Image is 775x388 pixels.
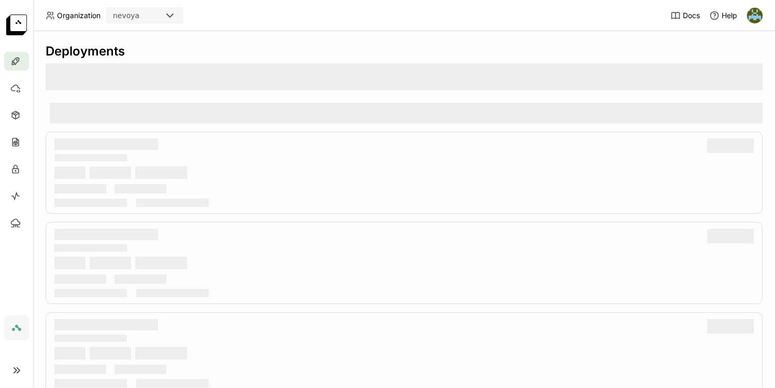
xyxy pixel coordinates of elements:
[57,11,101,20] span: Organization
[670,10,700,21] a: Docs
[722,11,737,20] span: Help
[709,10,737,21] div: Help
[683,11,700,20] span: Docs
[140,11,141,21] input: Selected nevoya.
[113,10,139,21] div: nevoya
[6,15,27,35] img: logo
[46,44,763,59] div: Deployments
[747,8,763,23] img: Thomas Atwood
